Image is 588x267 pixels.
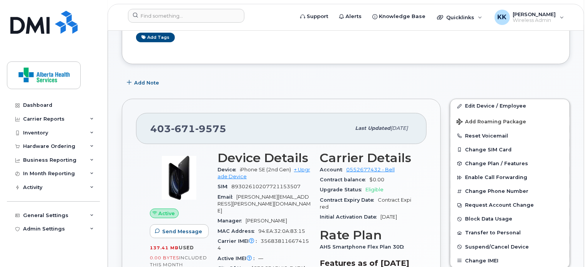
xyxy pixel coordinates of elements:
[150,123,226,134] span: 403
[150,224,209,238] button: Send Message
[390,125,408,131] span: [DATE]
[159,210,175,217] span: Active
[218,184,231,189] span: SIM
[465,244,529,250] span: Suspend/Cancel Device
[465,161,528,166] span: Change Plan / Features
[450,143,570,157] button: Change SIM Card
[307,13,328,20] span: Support
[320,214,380,220] span: Initial Activation Date
[231,184,301,189] span: 89302610207721153507
[150,245,179,250] span: 137.41 MB
[367,9,431,24] a: Knowledge Base
[365,187,384,192] span: Eligible
[450,184,570,198] button: Change Phone Number
[218,238,261,244] span: Carrier IMEI
[334,9,367,24] a: Alerts
[218,255,258,261] span: Active IMEI
[369,177,384,182] span: $0.00
[150,255,179,260] span: 0.00 Bytes
[218,167,240,172] span: Device
[179,245,194,250] span: used
[295,9,334,24] a: Support
[162,228,202,235] span: Send Message
[320,228,413,242] h3: Rate Plan
[450,129,570,143] button: Reset Voicemail
[218,194,311,214] span: [PERSON_NAME][EMAIL_ADDRESS][PERSON_NAME][DOMAIN_NAME]
[465,175,527,181] span: Enable Call Forwarding
[134,79,159,86] span: Add Note
[156,155,202,201] img: image20231002-3703462-1mz9tax.jpeg
[446,14,474,20] span: Quicklinks
[320,151,413,165] h3: Carrier Details
[450,240,570,254] button: Suspend/Cancel Device
[122,76,166,90] button: Add Note
[379,13,425,20] span: Knowledge Base
[218,194,236,200] span: Email
[513,17,556,23] span: Wireless Admin
[450,212,570,226] button: Block Data Usage
[457,119,526,126] span: Add Roaming Package
[320,244,408,250] span: AHS Smartphone Flex Plan 30D
[258,255,263,261] span: —
[450,113,570,129] button: Add Roaming Package
[346,167,395,172] a: 0552677432 - Bell
[380,214,397,220] span: [DATE]
[258,228,305,234] span: 94:EA:32:0A:83:15
[240,167,291,172] span: iPhone SE (2nd Gen)
[218,238,309,251] span: 356838116674154
[450,157,570,171] button: Change Plan / Features
[320,167,346,172] span: Account
[320,197,411,210] span: Contract Expired
[450,198,570,212] button: Request Account Change
[450,99,570,113] a: Edit Device / Employee
[218,228,258,234] span: MAC Address
[513,11,556,17] span: [PERSON_NAME]
[195,123,226,134] span: 9575
[432,10,488,25] div: Quicklinks
[320,197,378,203] span: Contract Expiry Date
[136,33,175,42] a: Add tags
[450,226,570,240] button: Transfer to Personal
[450,171,570,184] button: Enable Call Forwarding
[128,9,244,23] input: Find something...
[489,10,570,25] div: Kishore Kuppa
[320,187,365,192] span: Upgrade Status
[171,123,195,134] span: 671
[345,13,362,20] span: Alerts
[498,13,507,22] span: KK
[246,218,287,224] span: [PERSON_NAME]
[355,125,390,131] span: Last updated
[320,177,369,182] span: Contract balance
[218,151,311,165] h3: Device Details
[218,218,246,224] span: Manager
